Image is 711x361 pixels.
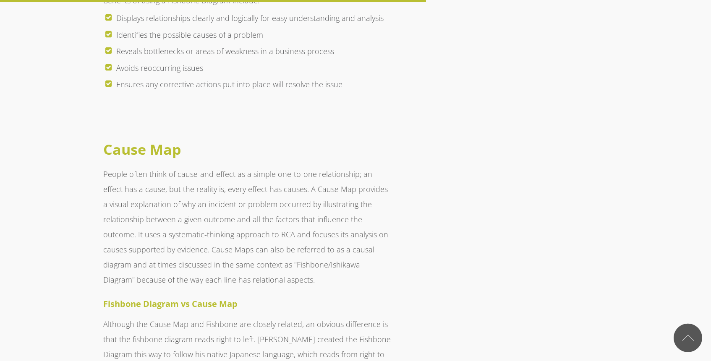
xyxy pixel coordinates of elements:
p: People often think of cause-and-effect as a simple one-to-one relationship; an effect has a cause... [103,166,392,287]
li: Identifies the possible causes of a problem [116,27,392,44]
strong: Cause Map [103,140,181,159]
li: Ensures any corrective actions put into place will resolve the issue [116,76,392,93]
li: Reveals bottlenecks or areas of weakness in a business process [116,43,392,60]
li: Avoids reoccurring issues [116,60,392,77]
strong: Fishbone Diagram vs Cause Map [103,298,238,309]
li: Displays relationships clearly and logically for easy understanding and analysis [116,10,392,27]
